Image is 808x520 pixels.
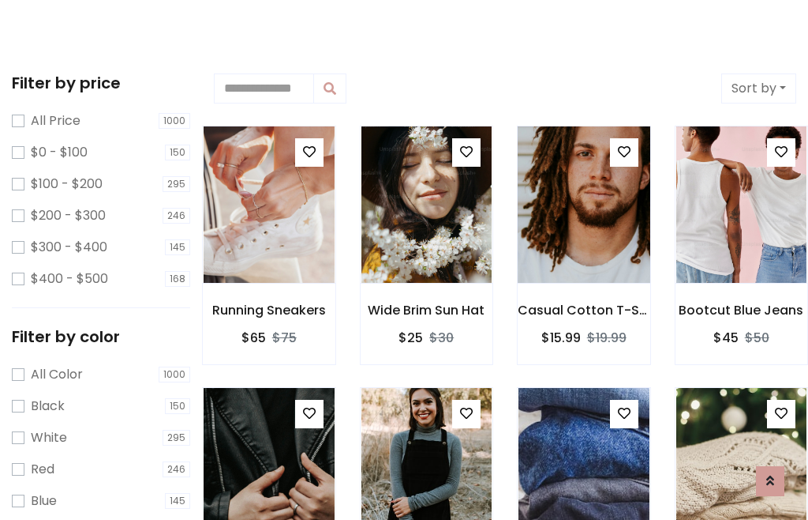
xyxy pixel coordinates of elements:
label: All Price [31,111,80,130]
label: Black [31,397,65,416]
del: $19.99 [587,329,627,347]
button: Sort by [721,73,796,104]
h6: Wide Brim Sun Hat [361,303,493,318]
span: 1000 [159,367,190,382]
del: $75 [272,329,297,347]
h6: $45 [713,330,739,345]
h6: $25 [398,330,423,345]
h5: Filter by price [12,73,190,92]
span: 295 [163,430,190,446]
label: Red [31,460,54,479]
label: White [31,428,67,447]
del: $50 [745,329,769,347]
span: 145 [165,493,190,509]
h6: Casual Cotton T-Shirt [518,303,650,318]
label: All Color [31,365,83,384]
span: 168 [165,271,190,287]
span: 145 [165,239,190,255]
span: 246 [163,462,190,477]
label: $200 - $300 [31,206,106,225]
h5: Filter by color [12,327,190,346]
label: $300 - $400 [31,238,107,257]
h6: Running Sneakers [203,303,335,318]
span: 1000 [159,113,190,129]
span: 246 [163,208,190,224]
span: 295 [163,176,190,192]
label: $100 - $200 [31,175,103,194]
h6: $65 [241,330,266,345]
del: $30 [429,329,454,347]
label: $0 - $100 [31,143,88,162]
span: 150 [165,398,190,414]
label: $400 - $500 [31,269,108,288]
h6: $15.99 [541,330,581,345]
span: 150 [165,145,190,160]
label: Blue [31,492,57,511]
h6: Bootcut Blue Jeans [675,303,808,318]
